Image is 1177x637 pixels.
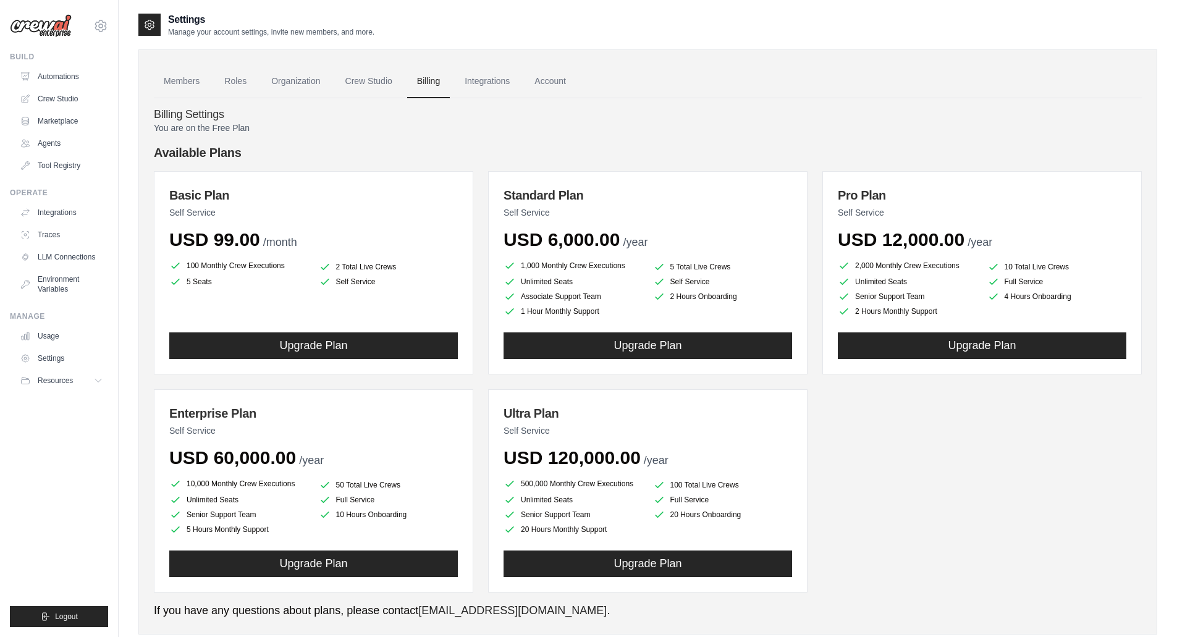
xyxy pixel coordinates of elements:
[653,508,793,521] li: 20 Hours Onboarding
[15,371,108,390] button: Resources
[838,187,1126,204] h3: Pro Plan
[154,122,1142,134] p: You are on the Free Plan
[15,247,108,267] a: LLM Connections
[838,258,977,273] li: 2,000 Monthly Crew Executions
[169,276,309,288] li: 5 Seats
[15,326,108,346] a: Usage
[838,290,977,303] li: Senior Support Team
[15,111,108,131] a: Marketplace
[838,305,977,318] li: 2 Hours Monthly Support
[169,332,458,359] button: Upgrade Plan
[10,14,72,38] img: Logo
[504,276,643,288] li: Unlimited Seats
[653,494,793,506] li: Full Service
[838,229,964,250] span: USD 12,000.00
[10,188,108,198] div: Operate
[169,405,458,422] h3: Enterprise Plan
[10,52,108,62] div: Build
[968,236,992,248] span: /year
[525,65,576,98] a: Account
[10,606,108,627] button: Logout
[987,261,1127,273] li: 10 Total Live Crews
[504,447,641,468] span: USD 120,000.00
[504,229,620,250] span: USD 6,000.00
[407,65,450,98] a: Billing
[504,551,792,577] button: Upgrade Plan
[15,269,108,299] a: Environment Variables
[504,332,792,359] button: Upgrade Plan
[15,67,108,86] a: Automations
[168,12,374,27] h2: Settings
[169,476,309,491] li: 10,000 Monthly Crew Executions
[154,65,209,98] a: Members
[455,65,520,98] a: Integrations
[15,348,108,368] a: Settings
[504,187,792,204] h3: Standard Plan
[319,479,458,491] li: 50 Total Live Crews
[504,206,792,219] p: Self Service
[168,27,374,37] p: Manage your account settings, invite new members, and more.
[169,229,260,250] span: USD 99.00
[319,494,458,506] li: Full Service
[214,65,256,98] a: Roles
[154,144,1142,161] h4: Available Plans
[169,424,458,437] p: Self Service
[261,65,330,98] a: Organization
[55,612,78,622] span: Logout
[504,523,643,536] li: 20 Hours Monthly Support
[319,261,458,273] li: 2 Total Live Crews
[319,508,458,521] li: 10 Hours Onboarding
[169,551,458,577] button: Upgrade Plan
[504,405,792,422] h3: Ultra Plan
[653,261,793,273] li: 5 Total Live Crews
[15,203,108,222] a: Integrations
[169,508,309,521] li: Senior Support Team
[154,602,1142,619] p: If you have any questions about plans, please contact .
[504,476,643,491] li: 500,000 Monthly Crew Executions
[987,290,1127,303] li: 4 Hours Onboarding
[169,206,458,219] p: Self Service
[504,494,643,506] li: Unlimited Seats
[263,236,297,248] span: /month
[15,89,108,109] a: Crew Studio
[653,479,793,491] li: 100 Total Live Crews
[623,236,648,248] span: /year
[169,187,458,204] h3: Basic Plan
[644,454,669,466] span: /year
[504,508,643,521] li: Senior Support Team
[299,454,324,466] span: /year
[653,276,793,288] li: Self Service
[169,447,296,468] span: USD 60,000.00
[335,65,402,98] a: Crew Studio
[418,604,607,617] a: [EMAIL_ADDRESS][DOMAIN_NAME]
[319,276,458,288] li: Self Service
[504,258,643,273] li: 1,000 Monthly Crew Executions
[504,305,643,318] li: 1 Hour Monthly Support
[15,225,108,245] a: Traces
[169,494,309,506] li: Unlimited Seats
[838,332,1126,359] button: Upgrade Plan
[838,276,977,288] li: Unlimited Seats
[504,290,643,303] li: Associate Support Team
[987,276,1127,288] li: Full Service
[10,311,108,321] div: Manage
[838,206,1126,219] p: Self Service
[15,133,108,153] a: Agents
[38,376,73,386] span: Resources
[169,258,309,273] li: 100 Monthly Crew Executions
[154,108,1142,122] h4: Billing Settings
[504,424,792,437] p: Self Service
[653,290,793,303] li: 2 Hours Onboarding
[169,523,309,536] li: 5 Hours Monthly Support
[15,156,108,175] a: Tool Registry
